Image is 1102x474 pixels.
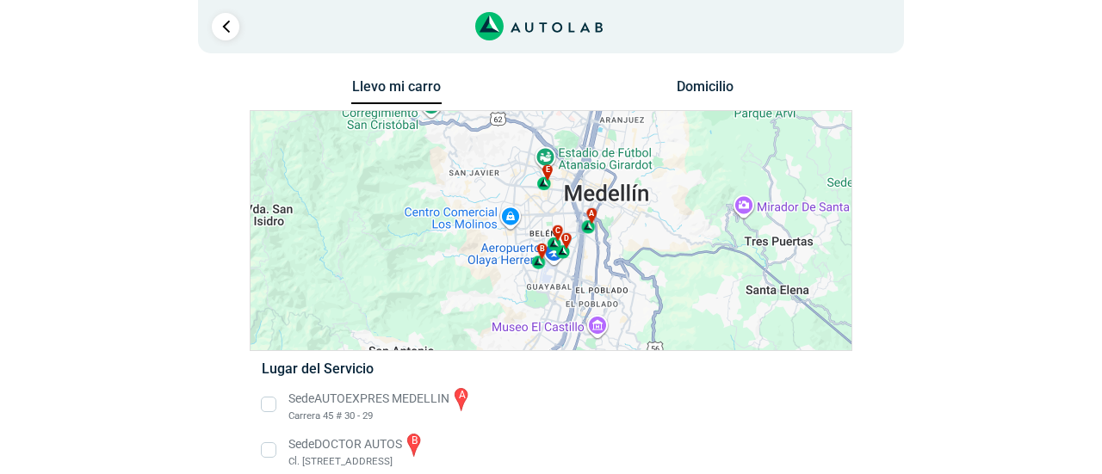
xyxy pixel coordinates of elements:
[564,233,569,245] span: d
[475,17,604,34] a: Link al sitio de autolab
[589,208,594,220] span: a
[546,164,550,176] span: e
[212,13,239,40] a: Ir al paso anterior
[262,360,839,377] h5: Lugar del Servicio
[351,78,442,105] button: Llevo mi carro
[540,243,545,255] span: b
[660,78,751,103] button: Domicilio
[555,225,560,237] span: c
